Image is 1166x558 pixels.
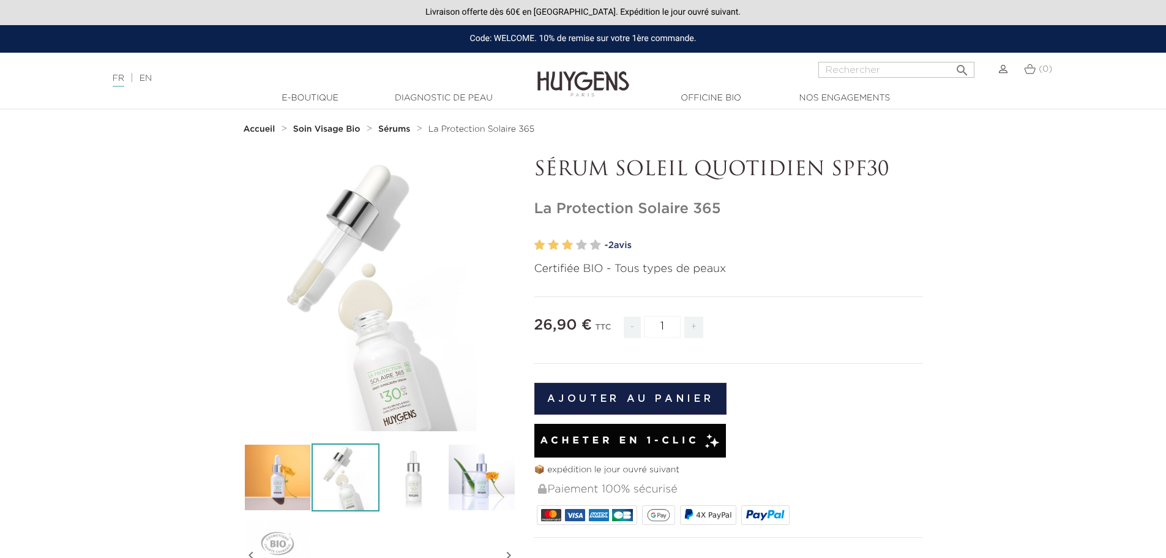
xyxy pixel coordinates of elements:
a: Officine Bio [650,92,772,105]
label: 4 [576,236,587,254]
img: MASTERCARD [541,509,561,521]
label: 2 [548,236,559,254]
a: Soin Visage Bio [293,124,364,134]
button: Ajouter au panier [534,383,727,415]
img: CB_NATIONALE [612,509,632,521]
p: SÉRUM SOLEIL QUOTIDIEN SPF30 [534,159,923,182]
a: FR [113,74,124,87]
a: Diagnostic de peau [383,92,505,105]
label: 5 [590,236,601,254]
img: VISA [565,509,585,521]
h1: La Protection Solaire 365 [534,200,923,218]
div: | [107,71,477,86]
p: 📦 expédition le jour ouvré suivant [534,464,923,477]
a: -2avis [605,236,923,255]
a: Sérums [378,124,413,134]
input: Quantité [644,316,681,337]
i:  [955,59,970,74]
img: google_pay [647,509,670,521]
strong: Soin Visage Bio [293,125,361,134]
span: (0) [1039,65,1052,74]
a: EN [140,74,152,83]
span: + [684,317,704,338]
img: La Protection Solaire 365 [244,443,312,511]
span: La Protection Solaire 365 [428,125,534,134]
img: Paiement 100% sécurisé [538,484,547,494]
img: AMEX [589,509,609,521]
a: Nos engagements [783,92,906,105]
a: La Protection Solaire 365 [428,124,534,134]
label: 1 [534,236,545,254]
button:  [951,58,973,75]
strong: Sérums [378,125,410,134]
span: 4X PayPal [696,511,731,519]
div: TTC [595,314,611,347]
a: E-Boutique [249,92,372,105]
a: Accueil [244,124,278,134]
div: Paiement 100% sécurisé [537,477,923,503]
strong: Accueil [244,125,275,134]
span: 26,90 € [534,318,592,333]
input: Rechercher [818,62,974,78]
img: Huygens [537,51,629,99]
label: 3 [562,236,573,254]
span: 2 [608,241,614,250]
p: Certifiée BIO - Tous types de peaux [534,261,923,277]
span: - [624,317,641,338]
